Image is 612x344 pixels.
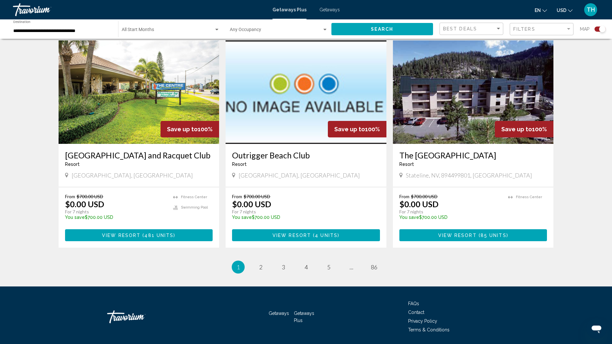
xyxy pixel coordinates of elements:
p: $0.00 USD [65,199,104,209]
span: View Resort [273,233,311,238]
span: 86 [371,263,377,271]
p: For 7 nights [65,209,167,215]
span: ( ) [311,233,339,238]
span: 3 [282,263,285,271]
span: Search [371,27,394,32]
a: Getaways Plus [294,311,314,323]
div: 100% [495,121,553,137]
iframe: Button to launch messaging window [586,318,607,339]
img: ii_olr1.jpg [59,40,219,144]
span: ( ) [140,233,175,238]
p: $0.00 USD [399,199,439,209]
button: Search [331,23,433,35]
p: For 7 nights [232,209,373,215]
span: Best Deals [443,26,477,31]
p: $700.00 USD [65,215,167,220]
a: Getaways [269,311,289,316]
a: Getaways [319,7,340,12]
span: 4 units [315,233,338,238]
span: ... [350,263,353,271]
span: Swimming Pool [181,205,208,210]
span: From [399,194,409,199]
img: no_image_available_large.jpg [226,40,386,144]
a: FAQs [408,301,419,306]
span: 2 [259,263,262,271]
span: [GEOGRAPHIC_DATA], [GEOGRAPHIC_DATA] [72,172,193,179]
a: The [GEOGRAPHIC_DATA] [399,150,547,160]
button: Change currency [557,5,573,15]
p: $700.00 USD [232,215,373,220]
ul: Pagination [59,261,554,274]
span: $700.00 USD [77,194,103,199]
mat-select: Sort by [443,26,501,32]
span: Filters [513,27,535,32]
a: [GEOGRAPHIC_DATA] and Racquet Club [65,150,213,160]
span: 481 units [144,233,173,238]
a: Outrigger Beach Club [232,150,380,160]
span: 85 units [481,233,506,238]
p: For 7 nights [399,209,502,215]
a: Travorium [107,307,172,327]
span: View Resort [102,233,140,238]
span: You save [232,215,252,220]
div: 100% [161,121,219,137]
span: Resort [65,162,80,167]
span: Map [580,25,590,34]
button: View Resort(4 units) [232,229,380,241]
button: Change language [535,5,547,15]
span: en [535,8,541,13]
span: Save up to [334,126,365,133]
span: Fitness Center [181,195,207,199]
span: ( ) [477,233,508,238]
span: 5 [327,263,330,271]
a: Terms & Conditions [408,327,450,332]
span: $700.00 USD [411,194,438,199]
a: Contact [408,310,424,315]
button: View Resort(481 units) [65,229,213,241]
button: User Menu [582,3,599,16]
span: 4 [305,263,308,271]
span: Stateline, NV, 894499801, [GEOGRAPHIC_DATA] [406,172,532,179]
span: [GEOGRAPHIC_DATA], [GEOGRAPHIC_DATA] [239,172,360,179]
span: From [65,194,75,199]
span: Resort [399,162,414,167]
img: ii_rgp1.jpg [393,40,554,144]
button: View Resort(85 units) [399,229,547,241]
a: Getaways Plus [273,7,306,12]
span: You save [65,215,85,220]
span: $700.00 USD [244,194,270,199]
span: TH [587,6,595,13]
span: Resort [232,162,247,167]
p: $0.00 USD [232,199,271,209]
span: You save [399,215,419,220]
span: USD [557,8,566,13]
a: Privacy Policy [408,318,437,324]
span: Save up to [167,126,198,133]
span: 1 [237,263,240,271]
span: From [232,194,242,199]
span: Fitness Center [516,195,542,199]
div: 100% [328,121,386,137]
p: $700.00 USD [399,215,502,220]
button: Filter [510,23,573,36]
span: Save up to [501,126,532,133]
span: View Resort [438,233,477,238]
a: Travorium [13,3,266,16]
